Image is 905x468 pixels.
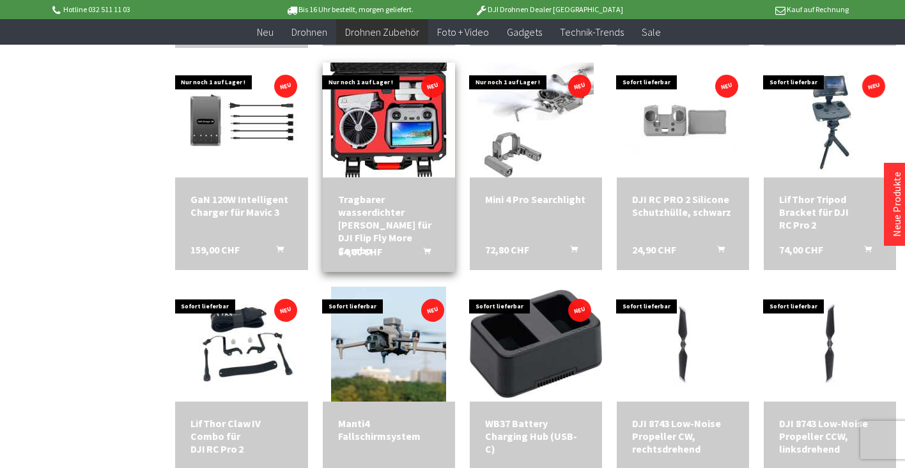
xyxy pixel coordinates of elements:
a: Technik-Trends [551,19,633,45]
span: Gadgets [507,26,542,38]
img: LifThor Claw IV Combo für DJI RC Pro 2 [175,290,307,398]
div: LifThor Tripod Bracket für DJI RC Pro 2 [779,193,881,231]
div: Mini 4 Pro Searchlight [485,193,587,206]
a: Neu [248,19,282,45]
a: DJI 8743 Low-Noise Propeller CW, rechtsdrehend 14,50 CHF In den Warenkorb [632,417,734,455]
div: Tragbarer wasserdichter [PERSON_NAME] für DJI Flip Fly More Combo [338,193,440,257]
p: Bis 16 Uhr bestellt, morgen geliefert. [249,2,449,17]
a: Drohnen [282,19,336,45]
a: DJI 8743 Low-Noise Propeller CCW, linksdrehend 14,50 CHF In den Warenkorb [779,417,881,455]
p: Hotline 032 511 11 03 [50,2,249,17]
div: Manti4 Fallschirmsystem [338,417,440,442]
button: In den Warenkorb [555,243,585,260]
span: Neu [257,26,274,38]
button: In den Warenkorb [261,243,291,260]
p: Kauf auf Rechnung [649,2,848,17]
div: LifThor Claw IV Combo für DJI RC Pro 2 [190,417,292,455]
span: Foto + Video [437,26,489,38]
a: LifThor Tripod Bracket für DJI RC Pro 2 74,00 CHF In den Warenkorb [779,193,881,231]
span: 159,00 CHF [190,243,240,256]
span: Technik-Trends [560,26,624,38]
img: Tragbarer wasserdichter Hartschalenkoffer für DJI Flip Fly More Combo [330,63,447,177]
span: Sale [642,26,661,38]
a: Foto + Video [428,19,498,45]
img: DJI 8743 Low-Noise Propeller CW, rechtsdrehend [617,294,749,393]
a: Mini 4 Pro Searchlight 72,80 CHF In den Warenkorb [485,193,587,206]
span: 72,80 CHF [485,243,529,256]
span: 24,90 CHF [632,243,676,256]
img: Mini 4 Pro Searchlight [477,63,594,177]
a: DJI RC PRO 2 Silicone Schutzhülle, schwarz 24,90 CHF In den Warenkorb [632,193,734,218]
button: In den Warenkorb [408,245,438,262]
a: LifThor Claw IV Combo für DJI RC Pro 2 129,00 CHF In den Warenkorb [190,417,292,455]
a: Neue Produkte [890,172,903,237]
a: GaN 120W Intelligent Charger für Mavic 3 159,00 CHF In den Warenkorb [190,193,292,218]
a: WB37 Battery Charging Hub (USB-C) 89,00 CHF In den Warenkorb [485,417,587,455]
div: DJI 8743 Low-Noise Propeller CCW, linksdrehend [779,417,881,455]
a: Tragbarer wasserdichter [PERSON_NAME] für DJI Flip Fly More Combo 84,00 CHF In den Warenkorb [338,193,440,257]
button: In den Warenkorb [849,243,879,260]
a: Sale [633,19,670,45]
img: DJI 8743 Low-Noise Propeller CCW, linksdrehend [764,294,896,393]
img: DJI RC PRO 2 Silicone Schutzhülle, schwarz [625,63,740,177]
img: GaN 120W Intelligent Charger für Mavic 3 [184,63,299,177]
a: Drohnen Zubehör [336,19,428,45]
span: 74,00 CHF [779,243,823,256]
div: DJI RC PRO 2 Silicone Schutzhülle, schwarz [632,193,734,218]
a: Manti4 Fallschirmsystem 299,00 CHF In den Warenkorb [338,417,440,442]
div: WB37 Battery Charging Hub (USB-C) [485,417,587,455]
a: Gadgets [498,19,551,45]
span: Drohnen Zubehör [345,26,419,38]
div: GaN 120W Intelligent Charger für Mavic 3 [190,193,292,218]
span: Drohnen [291,26,327,38]
img: LifThor Tripod Bracket für DJI RC Pro 2 [787,63,873,177]
div: DJI 8743 Low-Noise Propeller CW, rechtsdrehend [632,417,734,455]
p: DJI Drohnen Dealer [GEOGRAPHIC_DATA] [449,2,649,17]
span: 84,00 CHF [338,245,382,258]
img: Manti4 Fallschirmsystem [331,287,446,402]
button: In den Warenkorb [702,243,732,260]
img: WB37 Battery Charging Hub (USB-C) [470,290,602,398]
